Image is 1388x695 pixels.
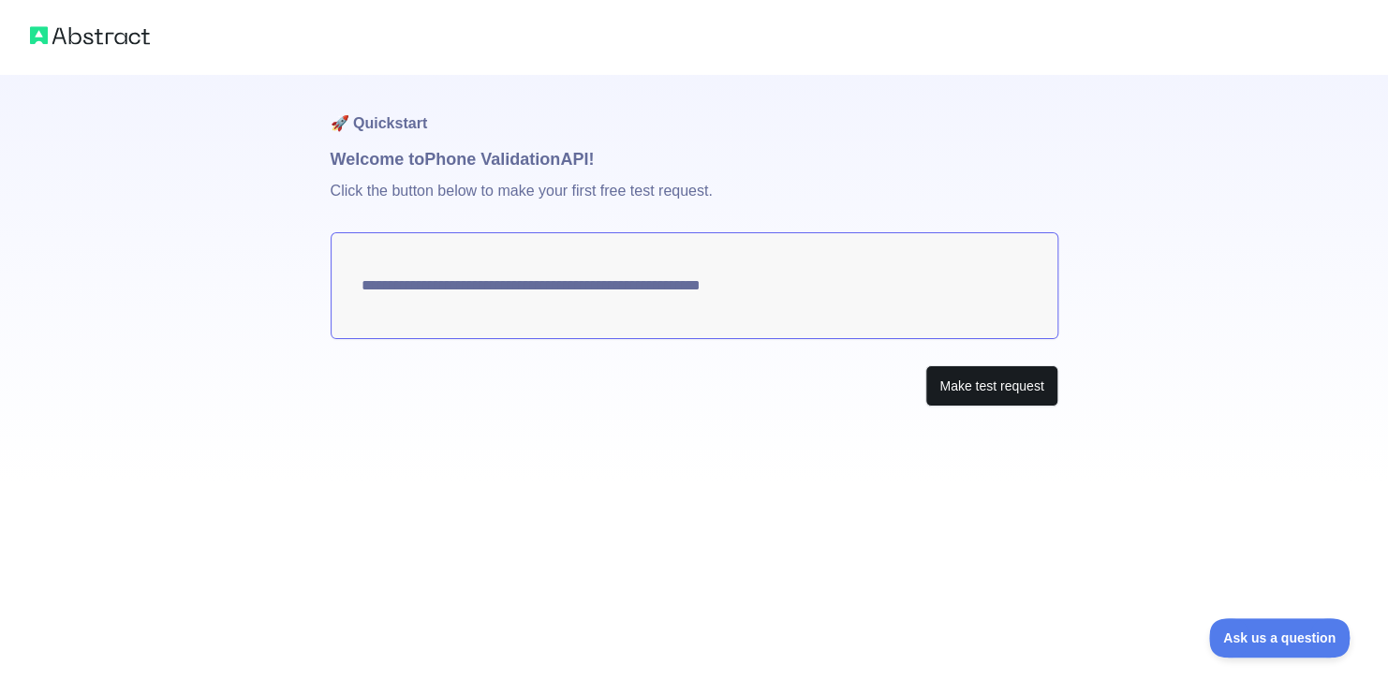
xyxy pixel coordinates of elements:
[925,365,1057,407] button: Make test request
[331,146,1058,172] h1: Welcome to Phone Validation API!
[331,172,1058,232] p: Click the button below to make your first free test request.
[331,75,1058,146] h1: 🚀 Quickstart
[30,22,150,49] img: Abstract logo
[1209,618,1351,658] iframe: Toggle Customer Support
